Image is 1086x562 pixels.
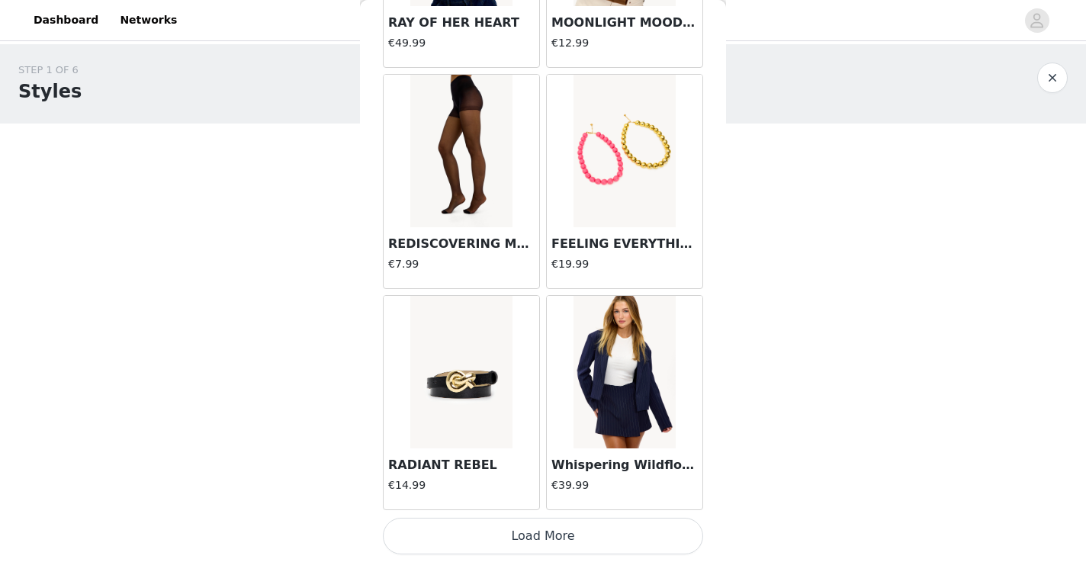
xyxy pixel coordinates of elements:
img: RADIANT REBEL [410,296,512,448]
h3: Whispering Wildflowers [551,456,698,474]
h3: REDISCOVERING MYSELF [388,235,535,253]
h3: RAY OF HER HEART [388,14,535,32]
img: REDISCOVERING MYSELF [410,75,512,227]
h4: €14.99 [388,477,535,493]
div: avatar [1030,8,1044,33]
h1: Styles [18,78,82,105]
img: Whispering Wildflowers [574,296,675,448]
h3: RADIANT REBEL [388,456,535,474]
h4: €12.99 [551,35,698,51]
img: FEELING EVERYTHING [574,75,675,227]
h4: €39.99 [551,477,698,493]
h4: €7.99 [388,256,535,272]
h3: MOONLIGHT MOOD BORDEAUX [551,14,698,32]
h4: €49.99 [388,35,535,51]
button: Load More [383,518,703,554]
a: Networks [111,3,186,37]
h3: FEELING EVERYTHING [551,235,698,253]
a: Dashboard [24,3,108,37]
h4: €19.99 [551,256,698,272]
div: STEP 1 OF 6 [18,63,82,78]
